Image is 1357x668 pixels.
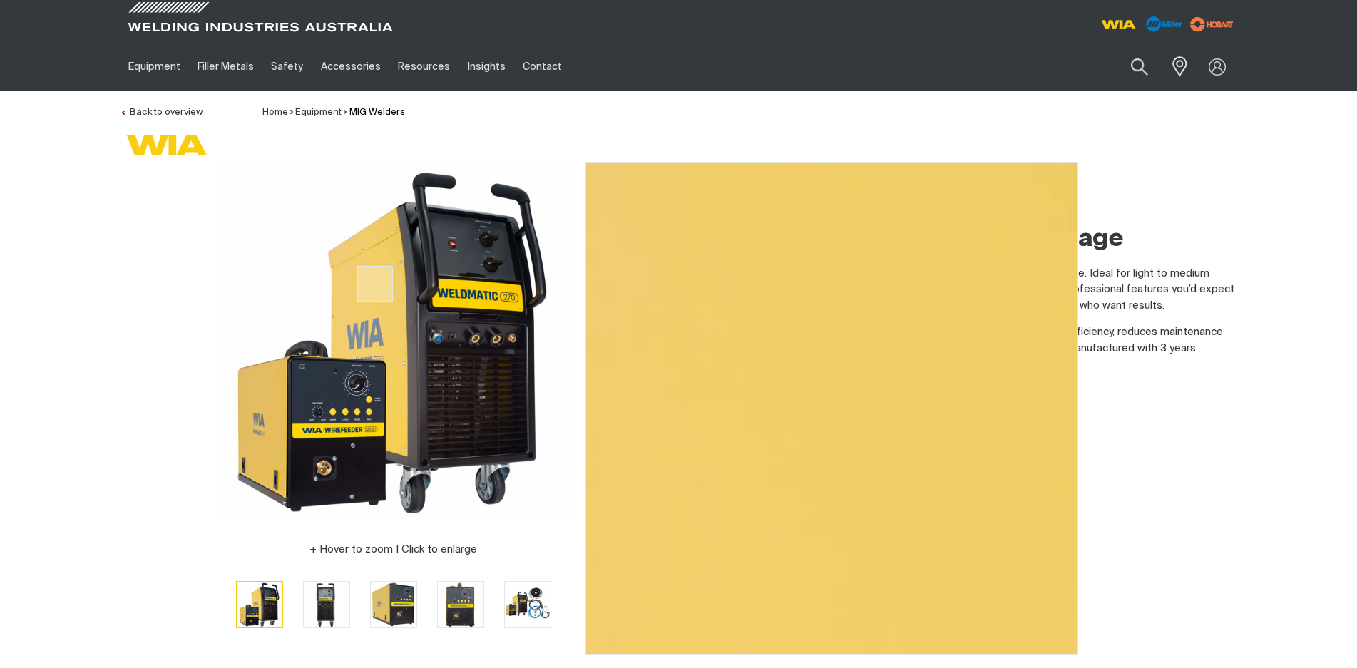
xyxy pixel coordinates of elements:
div: MIG [690,380,1238,396]
img: Weldmatic 270 [371,582,416,627]
span: 0 reviews [767,517,814,528]
nav: Breadcrumb [262,106,405,120]
a: Safety [262,42,312,91]
a: Write a review [823,516,903,529]
input: Product name or item number... [1097,50,1163,83]
a: Resources [389,42,459,91]
span: CP146-1 [750,418,793,428]
button: Search products [1115,50,1164,83]
img: Weldmatic 270 [215,163,572,520]
span: Item No. [690,416,748,432]
img: Weldmatic 270 [304,582,349,627]
button: Go to slide 3 [370,581,417,628]
h1: Weldmatic 270 [690,170,1238,217]
span: Rating: {0} [690,518,760,528]
a: Insights [459,42,513,91]
a: Equipment [295,108,342,117]
img: miller [1186,14,1238,35]
h2: A Single Phase MIG Welder Package [690,224,1238,255]
a: WHERE TO BUY [690,459,824,485]
nav: Main [120,42,958,91]
p: Featuring a Fan-on-Demand™ cooling system, the Weldmatic 270 improves efficiency, reduces mainten... [690,324,1238,373]
a: Back to overview of MIG Welders [120,108,203,117]
img: Weldmatic 270 [237,582,282,627]
p: The Weldmatic 270 is the most powerful WIA single phase MIG welding machine. Ideal for light to m... [690,266,1238,314]
button: Hover to zoom | Click to enlarge [301,541,486,558]
a: Home [262,108,288,117]
img: Weldmatic 270 [505,582,551,627]
button: Go to slide 2 [303,581,350,628]
strong: Processes: [690,382,745,393]
a: Filler Metals [189,42,262,91]
a: Accessories [312,42,389,91]
a: MIG Welders [349,108,405,117]
a: Equipment [120,42,189,91]
button: Go to slide 5 [504,581,551,628]
button: Go to slide 4 [437,581,484,628]
a: Contact [514,42,570,91]
button: Go to slide 1 [236,581,283,628]
img: Weldmatic 270 [438,582,483,627]
span: WHERE TO BUY [715,461,822,484]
